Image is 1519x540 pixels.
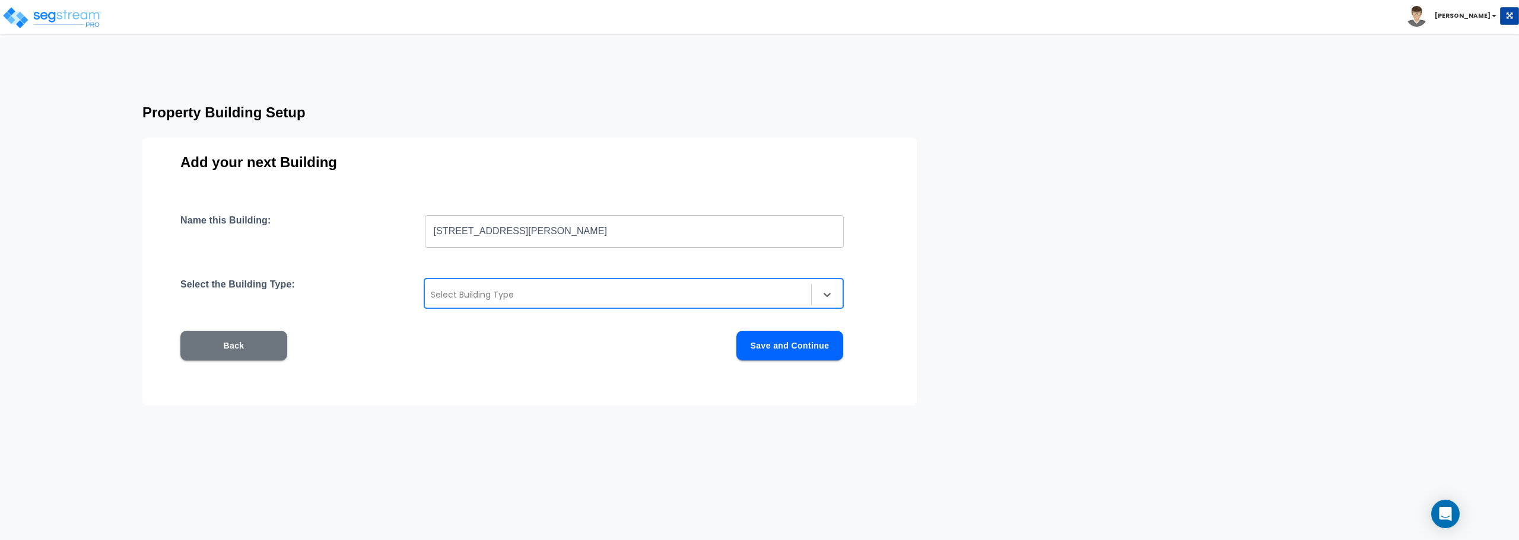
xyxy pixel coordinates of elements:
b: [PERSON_NAME] [1435,11,1491,20]
img: logo_pro_r.png [2,6,103,30]
button: Back [180,331,287,360]
h4: Select the Building Type: [180,279,295,308]
h3: Property Building Setup [142,104,1002,121]
button: Save and Continue [736,331,843,360]
img: avatar.png [1406,6,1427,27]
h4: Name this Building: [180,215,271,248]
h3: Add your next Building [180,154,879,171]
div: Open Intercom Messenger [1431,500,1460,528]
input: Building Name [425,215,844,248]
